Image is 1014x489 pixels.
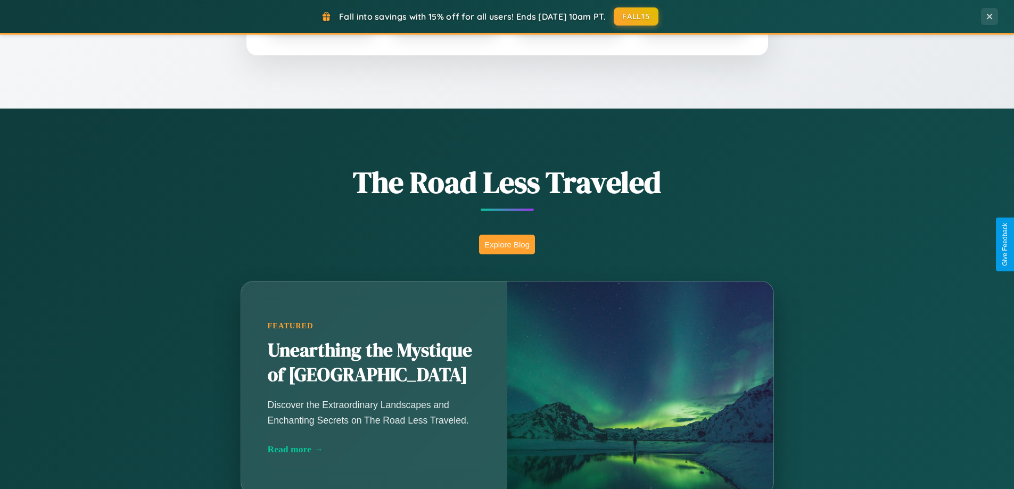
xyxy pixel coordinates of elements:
div: Read more → [268,444,481,455]
button: FALL15 [614,7,658,26]
h1: The Road Less Traveled [188,162,827,203]
div: Featured [268,321,481,330]
p: Discover the Extraordinary Landscapes and Enchanting Secrets on The Road Less Traveled. [268,397,481,427]
h2: Unearthing the Mystique of [GEOGRAPHIC_DATA] [268,338,481,387]
div: Give Feedback [1001,223,1009,266]
span: Fall into savings with 15% off for all users! Ends [DATE] 10am PT. [339,11,606,22]
button: Explore Blog [479,235,535,254]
